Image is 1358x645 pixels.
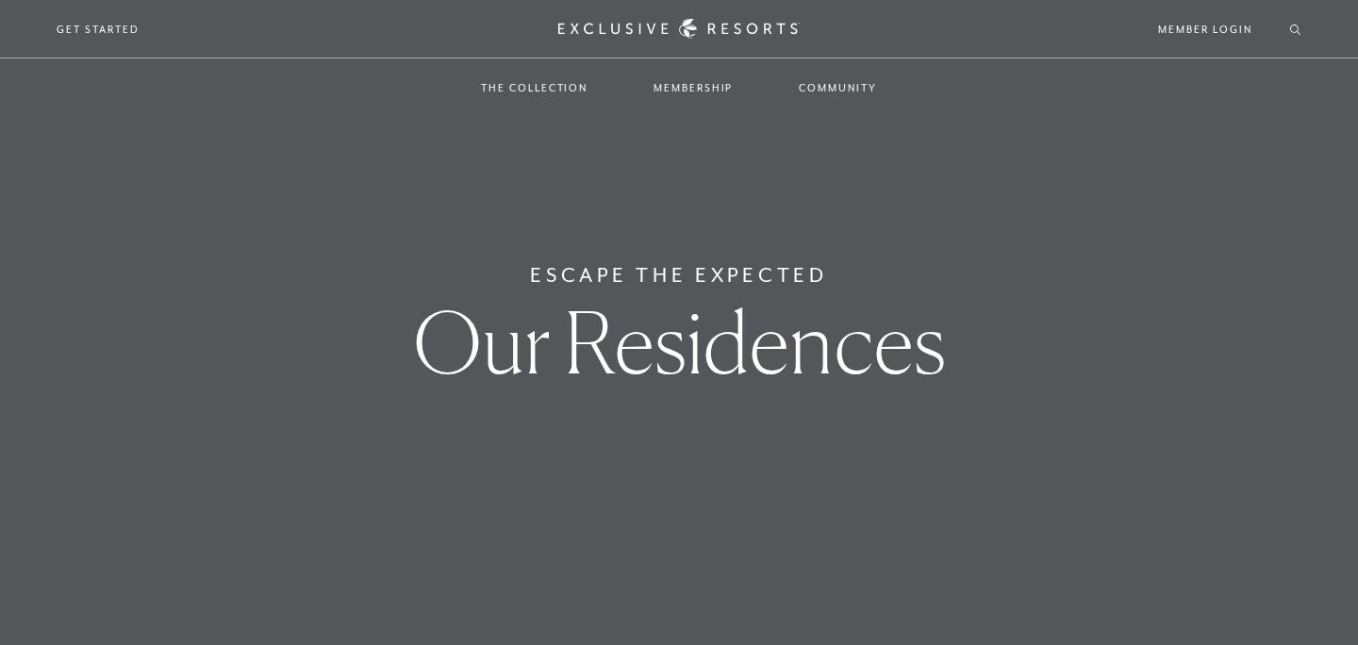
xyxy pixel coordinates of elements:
a: Membership [635,60,752,115]
a: The Collection [462,60,606,115]
h1: Our Residences [413,300,946,385]
h6: Escape The Expected [530,260,827,290]
a: Member Login [1158,21,1251,38]
a: Get Started [57,21,139,38]
a: Community [780,60,895,115]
